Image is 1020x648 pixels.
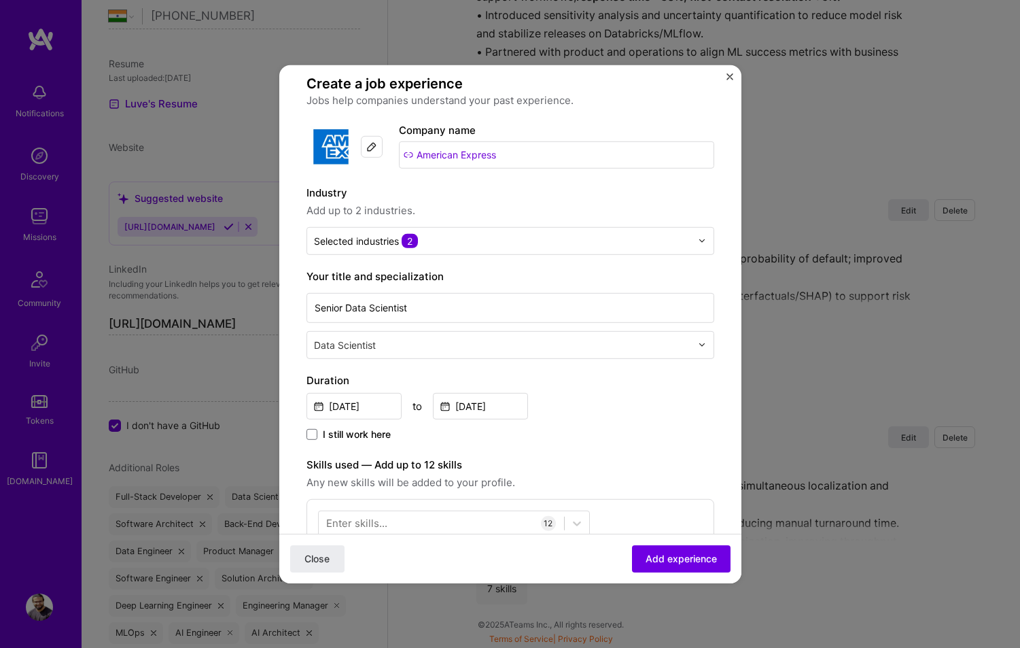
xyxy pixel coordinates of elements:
img: Edit [366,141,377,152]
span: Add up to 2 industries. [306,202,714,218]
div: Enter skills... [326,516,387,530]
h4: Create a job experience [306,74,714,92]
img: drop icon [698,237,706,245]
div: Selected industries [314,233,418,248]
span: 2 [402,233,418,248]
label: Industry [306,184,714,201]
span: Add experience [646,552,717,566]
p: Jobs help companies understand your past experience. [306,92,714,108]
button: Close [290,545,345,573]
label: Duration [306,372,714,388]
label: Your title and specialization [306,268,714,284]
button: Add experience [632,545,731,573]
input: Search for a company... [399,141,714,168]
label: Skills used — Add up to 12 skills [306,456,714,473]
label: Company name [399,123,476,136]
img: drop icon [698,341,706,349]
div: to [412,398,422,413]
img: Company logo [306,122,355,171]
input: Date [306,392,402,419]
button: Close [726,73,733,87]
span: Close [304,552,330,566]
input: Date [433,392,528,419]
div: Edit [361,135,383,157]
input: Role name [306,292,714,322]
span: Any new skills will be added to your profile. [306,474,714,490]
div: 12 [541,515,556,530]
span: I still work here [323,427,391,441]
